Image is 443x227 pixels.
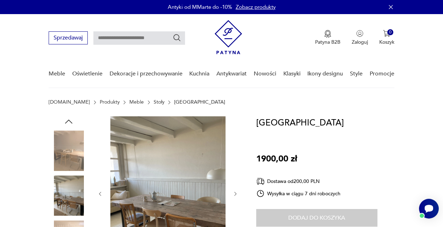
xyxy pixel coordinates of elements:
[129,99,144,105] a: Meble
[256,152,297,166] p: 1900,00 zł
[49,99,90,105] a: [DOMAIN_NAME]
[379,30,394,45] button: 0Koszyk
[307,60,343,87] a: Ikony designu
[315,30,340,45] a: Ikona medaluPatyna B2B
[49,31,88,44] button: Sprzedawaj
[174,99,225,105] p: [GEOGRAPHIC_DATA]
[370,60,394,87] a: Promocje
[256,116,344,130] h1: [GEOGRAPHIC_DATA]
[254,60,276,87] a: Nowości
[168,4,232,11] p: Antyki od MMarte do -10%
[110,60,183,87] a: Dekoracje i przechowywanie
[72,60,103,87] a: Oświetlenie
[387,29,393,35] div: 0
[215,20,242,54] img: Patyna - sklep z meblami i dekoracjami vintage
[100,99,120,105] a: Produkty
[256,189,341,198] div: Wysyłka w ciągu 7 dni roboczych
[350,60,363,87] a: Style
[419,199,439,219] iframe: Smartsupp widget button
[283,60,301,87] a: Klasyki
[379,39,394,45] p: Koszyk
[189,60,209,87] a: Kuchnia
[49,130,89,171] img: Zdjęcie produktu Stary stół industrialny
[49,176,89,216] img: Zdjęcie produktu Stary stół industrialny
[256,177,341,186] div: Dostawa od 200,00 PLN
[236,4,276,11] a: Zobacz produkty
[324,30,331,38] img: Ikona medalu
[49,60,65,87] a: Meble
[173,33,181,42] button: Szukaj
[315,30,340,45] button: Patyna B2B
[352,30,368,45] button: Zaloguj
[352,39,368,45] p: Zaloguj
[216,60,247,87] a: Antykwariat
[154,99,165,105] a: Stoły
[49,36,88,41] a: Sprzedawaj
[315,39,340,45] p: Patyna B2B
[356,30,363,37] img: Ikonka użytkownika
[256,177,265,186] img: Ikona dostawy
[383,30,390,37] img: Ikona koszyka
